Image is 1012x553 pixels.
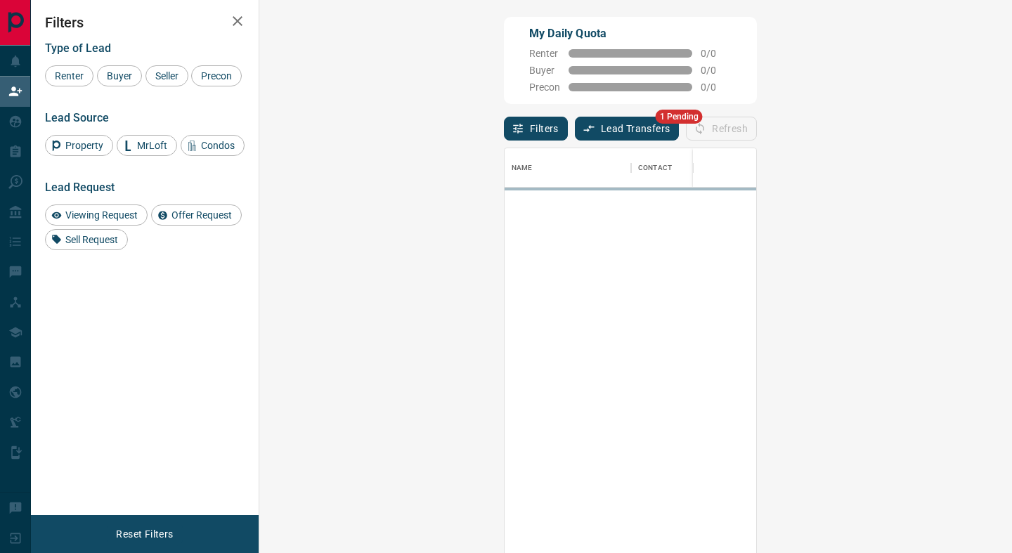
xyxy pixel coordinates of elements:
[575,117,680,141] button: Lead Transfers
[60,234,123,245] span: Sell Request
[45,65,93,86] div: Renter
[50,70,89,82] span: Renter
[191,65,242,86] div: Precon
[45,41,111,55] span: Type of Lead
[117,135,177,156] div: MrLoft
[45,229,128,250] div: Sell Request
[701,65,732,76] span: 0 / 0
[151,204,242,226] div: Offer Request
[45,14,245,31] h2: Filters
[505,148,631,188] div: Name
[150,70,183,82] span: Seller
[60,209,143,221] span: Viewing Request
[529,82,560,93] span: Precon
[512,148,533,188] div: Name
[504,117,568,141] button: Filters
[45,111,109,124] span: Lead Source
[145,65,188,86] div: Seller
[45,135,113,156] div: Property
[631,148,744,188] div: Contact
[196,70,237,82] span: Precon
[181,135,245,156] div: Condos
[132,140,172,151] span: MrLoft
[45,181,115,194] span: Lead Request
[107,522,182,546] button: Reset Filters
[167,209,237,221] span: Offer Request
[701,82,732,93] span: 0 / 0
[45,204,148,226] div: Viewing Request
[529,65,560,76] span: Buyer
[60,140,108,151] span: Property
[701,48,732,59] span: 0 / 0
[656,110,703,124] span: 1 Pending
[638,148,672,188] div: Contact
[529,48,560,59] span: Renter
[97,65,142,86] div: Buyer
[102,70,137,82] span: Buyer
[529,25,732,42] p: My Daily Quota
[196,140,240,151] span: Condos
